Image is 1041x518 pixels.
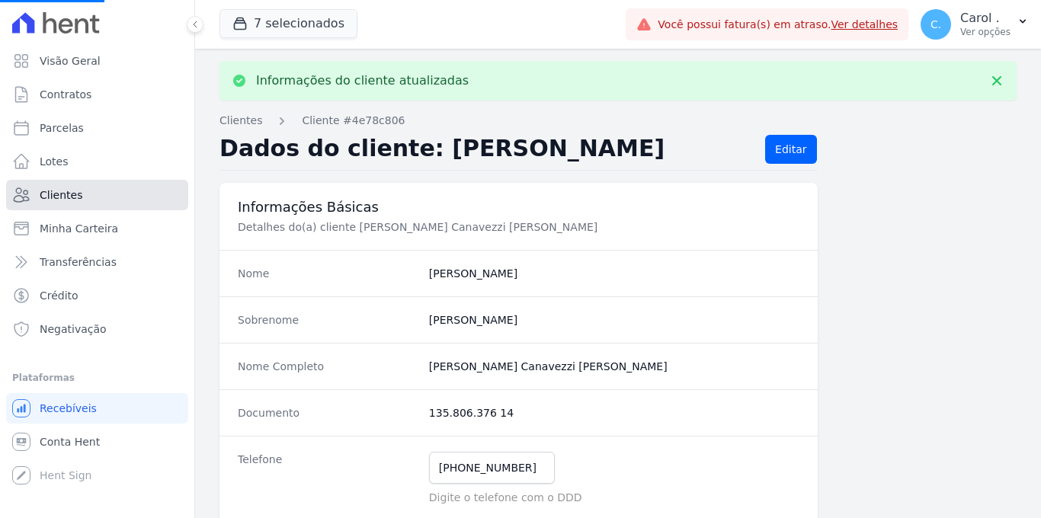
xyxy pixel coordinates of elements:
[40,87,91,102] span: Contratos
[238,405,417,420] dt: Documento
[960,11,1011,26] p: Carol .
[238,266,417,281] dt: Nome
[238,219,750,235] p: Detalhes do(a) cliente [PERSON_NAME] Canavezzi [PERSON_NAME]
[256,73,469,88] p: Informações do cliente atualizadas
[219,135,753,164] h2: Dados do cliente: [PERSON_NAME]
[6,46,188,76] a: Visão Geral
[6,314,188,344] a: Negativação
[429,490,799,505] p: Digite o telefone com o DDD
[219,113,262,129] a: Clientes
[429,359,799,374] dd: [PERSON_NAME] Canavezzi [PERSON_NAME]
[6,180,188,210] a: Clientes
[6,113,188,143] a: Parcelas
[765,135,816,164] a: Editar
[40,221,118,236] span: Minha Carteira
[429,405,799,420] dd: 135.806.376 14
[40,187,82,203] span: Clientes
[6,393,188,424] a: Recebíveis
[6,79,188,110] a: Contratos
[658,17,898,33] span: Você possui fatura(s) em atraso.
[6,427,188,457] a: Conta Hent
[302,113,405,129] a: Cliente #4e78c806
[40,288,78,303] span: Crédito
[238,198,799,216] h3: Informações Básicas
[960,26,1011,38] p: Ver opções
[219,9,357,38] button: 7 selecionados
[6,146,188,177] a: Lotes
[40,434,100,449] span: Conta Hent
[908,3,1041,46] button: C. Carol . Ver opções
[40,321,107,337] span: Negativação
[429,266,799,281] dd: [PERSON_NAME]
[238,359,417,374] dt: Nome Completo
[429,312,799,328] dd: [PERSON_NAME]
[238,312,417,328] dt: Sobrenome
[6,213,188,244] a: Minha Carteira
[40,120,84,136] span: Parcelas
[12,369,182,387] div: Plataformas
[40,254,117,270] span: Transferências
[930,19,941,30] span: C.
[6,280,188,311] a: Crédito
[6,247,188,277] a: Transferências
[40,154,69,169] span: Lotes
[219,113,1017,129] nav: Breadcrumb
[238,452,417,505] dt: Telefone
[831,18,898,30] a: Ver detalhes
[40,53,101,69] span: Visão Geral
[40,401,97,416] span: Recebíveis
